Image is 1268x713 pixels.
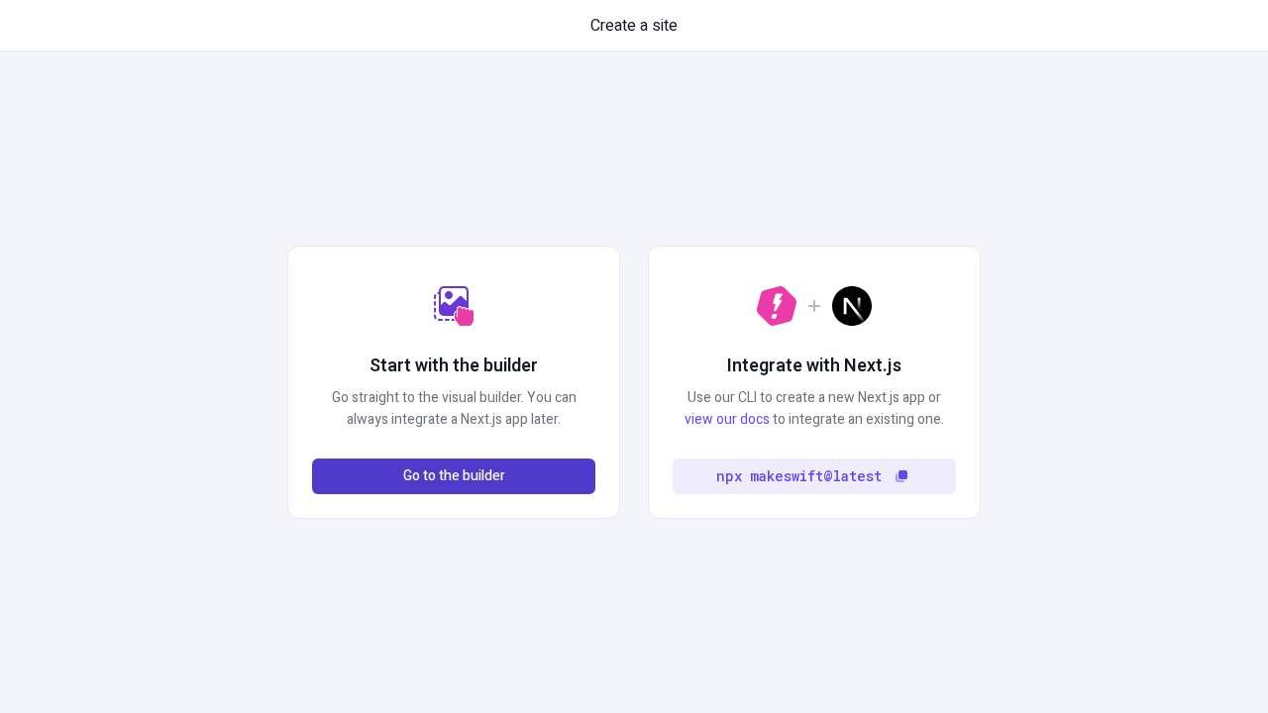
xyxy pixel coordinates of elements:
button: Go to the builder [312,458,595,494]
a: view our docs [685,409,770,430]
p: Go straight to the visual builder. You can always integrate a Next.js app later. [312,387,595,431]
span: Create a site [590,14,678,38]
p: Use our CLI to create a new Next.js app or to integrate an existing one. [673,387,956,431]
h2: Start with the builder [370,354,538,379]
span: Go to the builder [403,465,505,487]
code: npx makeswift@latest [716,465,882,487]
h2: Integrate with Next.js [727,354,901,379]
